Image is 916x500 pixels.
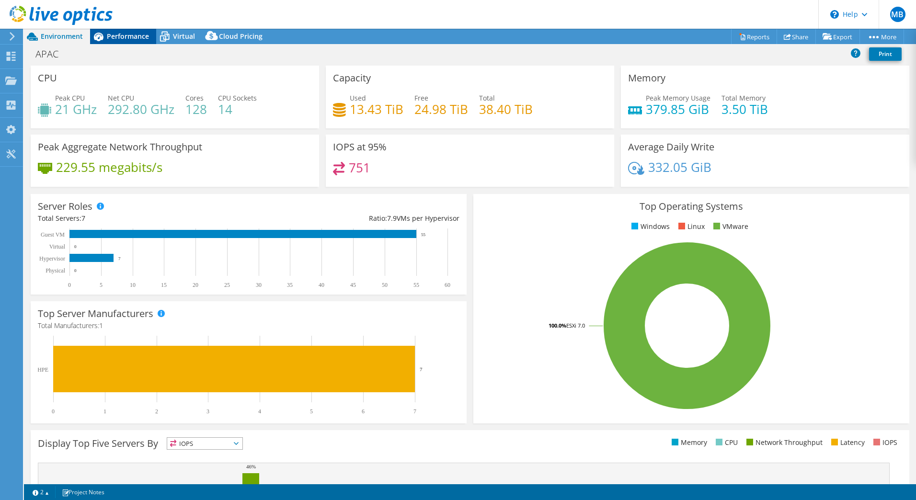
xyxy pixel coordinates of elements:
[39,255,65,262] text: Hypervisor
[713,437,738,448] li: CPU
[871,437,897,448] li: IOPS
[185,104,207,114] h4: 128
[55,486,111,498] a: Project Notes
[669,437,707,448] li: Memory
[420,366,423,372] text: 7
[118,256,121,261] text: 7
[185,93,204,102] span: Cores
[629,221,670,232] li: Windows
[206,408,209,415] text: 3
[218,104,257,114] h4: 14
[108,93,134,102] span: Net CPU
[246,464,256,469] text: 46%
[258,408,261,415] text: 4
[445,282,450,288] text: 60
[103,408,106,415] text: 1
[744,437,823,448] li: Network Throughput
[38,142,202,152] h3: Peak Aggregate Network Throughput
[721,104,768,114] h4: 3.50 TiB
[81,214,85,223] span: 7
[648,162,711,172] h4: 332.05 GiB
[37,366,48,373] text: HPE
[167,438,242,449] span: IOPS
[350,104,403,114] h4: 13.43 TiB
[481,201,902,212] h3: Top Operating Systems
[41,231,65,238] text: Guest VM
[52,408,55,415] text: 0
[421,232,426,237] text: 55
[55,93,85,102] span: Peak CPU
[56,162,162,172] h4: 229.55 megabits/s
[333,73,371,83] h3: Capacity
[859,29,904,44] a: More
[676,221,705,232] li: Linux
[99,321,103,330] span: 1
[38,201,92,212] h3: Server Roles
[26,486,56,498] a: 2
[362,408,365,415] text: 6
[310,408,313,415] text: 5
[55,104,97,114] h4: 21 GHz
[38,213,249,224] div: Total Servers:
[107,32,149,41] span: Performance
[413,282,419,288] text: 55
[219,32,263,41] span: Cloud Pricing
[68,282,71,288] text: 0
[38,308,153,319] h3: Top Server Manufacturers
[38,73,57,83] h3: CPU
[549,322,566,329] tspan: 100.0%
[890,7,905,22] span: MB
[333,142,387,152] h3: IOPS at 95%
[100,282,103,288] text: 5
[349,162,370,173] h4: 751
[721,93,766,102] span: Total Memory
[218,93,257,102] span: CPU Sockets
[830,10,839,19] svg: \n
[479,104,533,114] h4: 38.40 TiB
[414,104,468,114] h4: 24.98 TiB
[41,32,83,41] span: Environment
[711,221,748,232] li: VMware
[414,93,428,102] span: Free
[479,93,495,102] span: Total
[731,29,777,44] a: Reports
[46,267,65,274] text: Physical
[161,282,167,288] text: 15
[287,282,293,288] text: 35
[777,29,816,44] a: Share
[74,268,77,273] text: 0
[382,282,388,288] text: 50
[646,93,710,102] span: Peak Memory Usage
[646,104,710,114] h4: 379.85 GiB
[319,282,324,288] text: 40
[566,322,585,329] tspan: ESXi 7.0
[130,282,136,288] text: 10
[413,408,416,415] text: 7
[173,32,195,41] span: Virtual
[31,49,73,59] h1: APAC
[155,408,158,415] text: 2
[628,73,665,83] h3: Memory
[108,104,174,114] h4: 292.80 GHz
[193,282,198,288] text: 20
[869,47,902,61] a: Print
[387,214,397,223] span: 7.9
[49,243,66,250] text: Virtual
[350,282,356,288] text: 45
[350,93,366,102] span: Used
[628,142,714,152] h3: Average Daily Write
[815,29,860,44] a: Export
[829,437,865,448] li: Latency
[224,282,230,288] text: 25
[256,282,262,288] text: 30
[74,244,77,249] text: 0
[38,320,459,331] h4: Total Manufacturers:
[249,213,459,224] div: Ratio: VMs per Hypervisor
